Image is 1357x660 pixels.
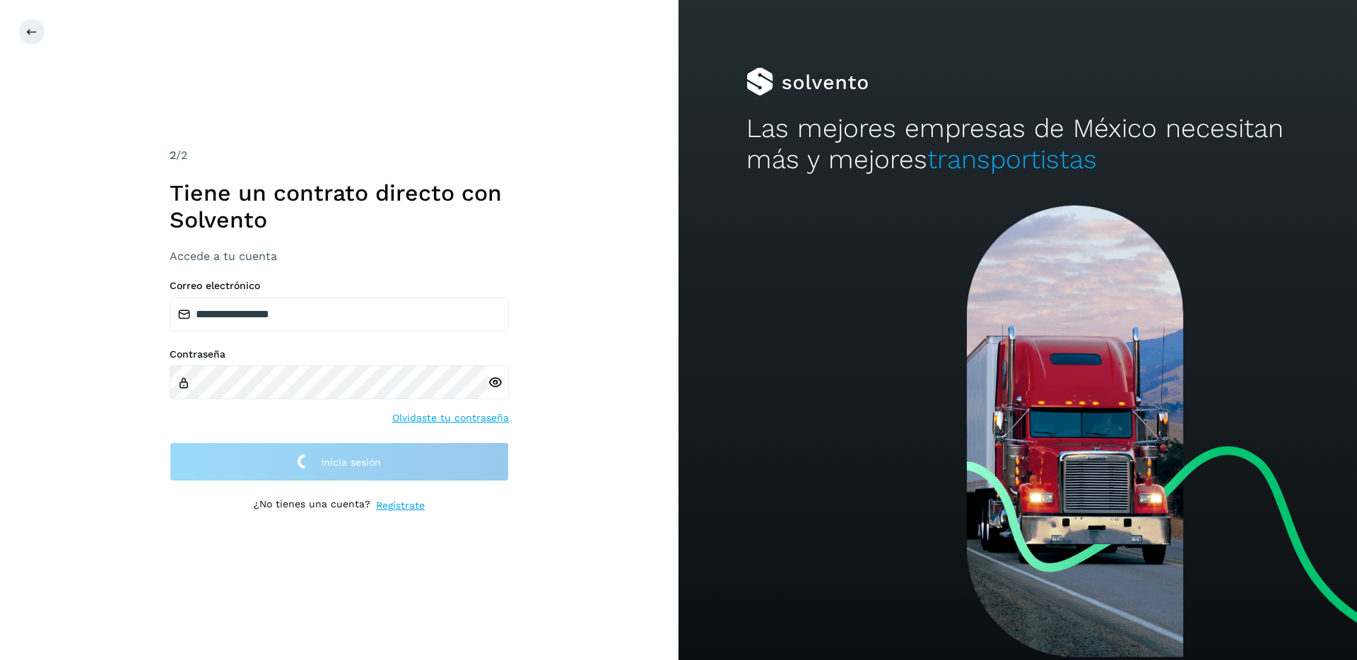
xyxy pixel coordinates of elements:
span: Inicia sesión [321,457,381,467]
a: Regístrate [376,498,425,513]
a: Olvidaste tu contraseña [392,411,509,425]
p: ¿No tienes una cuenta? [254,498,370,513]
label: Contraseña [170,348,509,360]
div: /2 [170,147,509,164]
span: 2 [170,148,176,162]
h2: Las mejores empresas de México necesitan más y mejores [746,113,1289,176]
button: Inicia sesión [170,442,509,481]
h1: Tiene un contrato directo con Solvento [170,179,509,234]
h3: Accede a tu cuenta [170,249,509,263]
label: Correo electrónico [170,280,509,292]
span: transportistas [927,144,1097,175]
